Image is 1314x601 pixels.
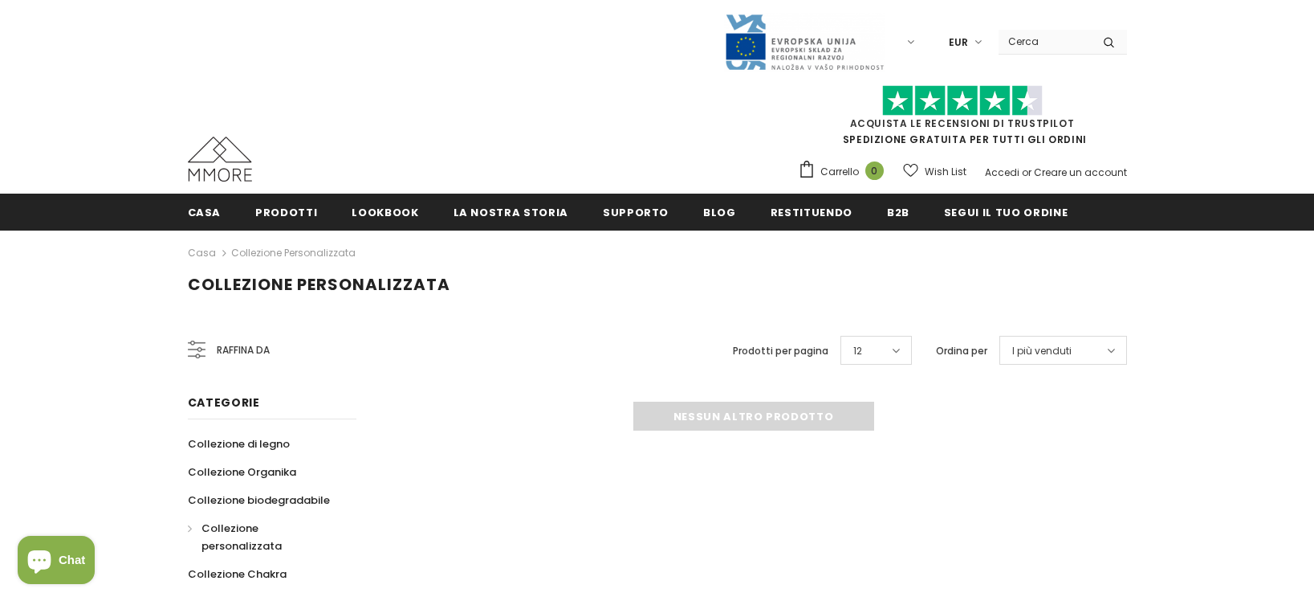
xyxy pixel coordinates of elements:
a: Javni Razpis [724,35,885,48]
a: Collezione Organika [188,458,296,486]
a: Accedi [985,166,1019,179]
span: Collezione di legno [188,436,290,452]
span: Collezione biodegradabile [188,493,330,508]
a: Prodotti [255,194,317,230]
a: Collezione personalizzata [231,246,356,260]
span: Prodotti [255,205,317,220]
span: or [1022,166,1031,179]
a: B2B [887,194,909,230]
img: Fidati di Pilot Stars [882,85,1043,117]
input: Search Site [999,30,1091,53]
span: Collezione personalizzata [188,273,450,296]
a: Casa [188,194,222,230]
span: 0 [865,161,884,180]
span: Collezione personalizzata [201,521,282,554]
a: Lookbook [352,194,418,230]
a: Acquista le recensioni di TrustPilot [850,117,1075,130]
a: supporto [603,194,669,230]
a: Collezione personalizzata [188,514,339,560]
a: Collezione di legno [188,430,290,458]
span: SPEDIZIONE GRATUITA PER TUTTI GLI ORDINI [798,92,1127,146]
span: Collezione Organika [188,464,296,480]
a: Restituendo [771,194,852,230]
span: supporto [603,205,669,220]
a: Creare un account [1034,166,1127,179]
span: Lookbook [352,205,418,220]
span: EUR [949,35,968,51]
span: Casa [188,205,222,220]
label: Ordina per [936,343,987,359]
inbox-online-store-chat: Shopify online store chat [13,536,100,588]
span: Carrello [820,164,859,180]
a: La nostra storia [454,194,568,230]
span: Restituendo [771,205,852,220]
span: Blog [703,205,736,220]
span: B2B [887,205,909,220]
span: Collezione Chakra [188,566,287,582]
a: Collezione Chakra [188,560,287,588]
span: Wish List [925,164,966,180]
span: Segui il tuo ordine [944,205,1068,220]
img: Casi MMORE [188,137,252,182]
span: 12 [853,343,862,359]
label: Prodotti per pagina [733,343,828,359]
span: La nostra storia [454,205,568,220]
span: Raffina da [217,341,270,359]
a: Casa [188,243,216,263]
img: Javni Razpis [724,13,885,72]
span: I più venduti [1012,343,1072,359]
a: Blog [703,194,736,230]
a: Collezione biodegradabile [188,486,330,514]
a: Wish List [903,157,966,186]
a: Segui il tuo ordine [944,194,1068,230]
span: Categorie [188,395,260,411]
a: Carrello 0 [798,160,892,184]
